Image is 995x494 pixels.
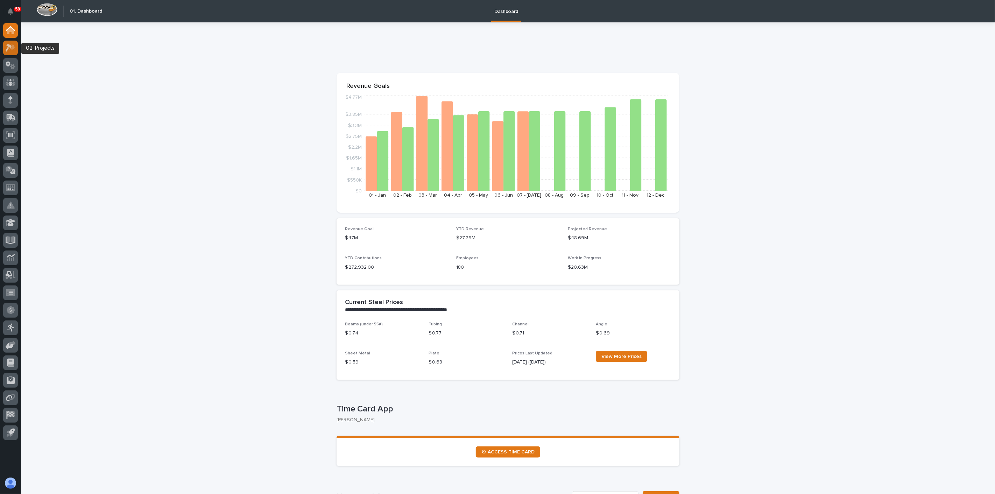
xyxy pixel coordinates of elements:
[545,193,564,198] text: 08 - Aug
[70,8,102,14] h2: 01. Dashboard
[346,156,362,161] tspan: $1.65M
[15,7,20,12] p: 58
[512,330,587,337] p: $ 0.71
[570,193,590,198] text: 09 - Sep
[596,322,607,326] span: Angle
[345,227,374,231] span: Revenue Goal
[348,145,362,150] tspan: $2.2M
[429,330,504,337] p: $ 0.77
[37,3,57,16] img: Workspace Logo
[429,322,442,326] span: Tubing
[568,256,601,260] span: Work in Progress
[348,123,362,128] tspan: $3.3M
[346,83,670,90] p: Revenue Goals
[345,256,382,260] span: YTD Contributions
[9,8,18,20] div: Notifications58
[345,359,420,366] p: $ 0.59
[568,234,671,242] p: $48.69M
[512,322,529,326] span: Channel
[596,330,671,337] p: $ 0.69
[345,234,448,242] p: $47M
[345,330,420,337] p: $ 0.74
[481,450,535,454] span: ⏲ ACCESS TIME CARD
[596,351,647,362] a: View More Prices
[429,359,504,366] p: $ 0.68
[476,446,540,458] a: ⏲ ACCESS TIME CARD
[469,193,488,198] text: 05 - May
[568,264,671,271] p: $20.63M
[3,4,18,19] button: Notifications
[345,264,448,271] p: $ 272,932.00
[512,359,587,366] p: [DATE] ([DATE])
[346,134,362,139] tspan: $2.75M
[622,193,639,198] text: 11 - Nov
[3,476,18,491] button: users-avatar
[345,351,370,355] span: Sheet Metal
[355,189,362,193] tspan: $0
[568,227,607,231] span: Projected Revenue
[457,227,484,231] span: YTD Revenue
[494,193,513,198] text: 06 - Jun
[457,234,560,242] p: $27.29M
[512,351,552,355] span: Prices Last Updated
[444,193,462,198] text: 04 - Apr
[345,95,362,100] tspan: $4.77M
[351,167,362,172] tspan: $1.1M
[393,193,412,198] text: 02 - Feb
[345,112,362,117] tspan: $3.85M
[418,193,437,198] text: 03 - Mar
[517,193,542,198] text: 07 - [DATE]
[337,417,674,423] p: [PERSON_NAME]
[347,178,362,183] tspan: $550K
[369,193,386,198] text: 01 - Jan
[601,354,642,359] span: View More Prices
[345,299,403,306] h2: Current Steel Prices
[345,322,383,326] span: Beams (under 55#)
[647,193,664,198] text: 12 - Dec
[457,256,479,260] span: Employees
[429,351,439,355] span: Plate
[457,264,560,271] p: 180
[597,193,613,198] text: 10 - Oct
[337,404,677,414] p: Time Card App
